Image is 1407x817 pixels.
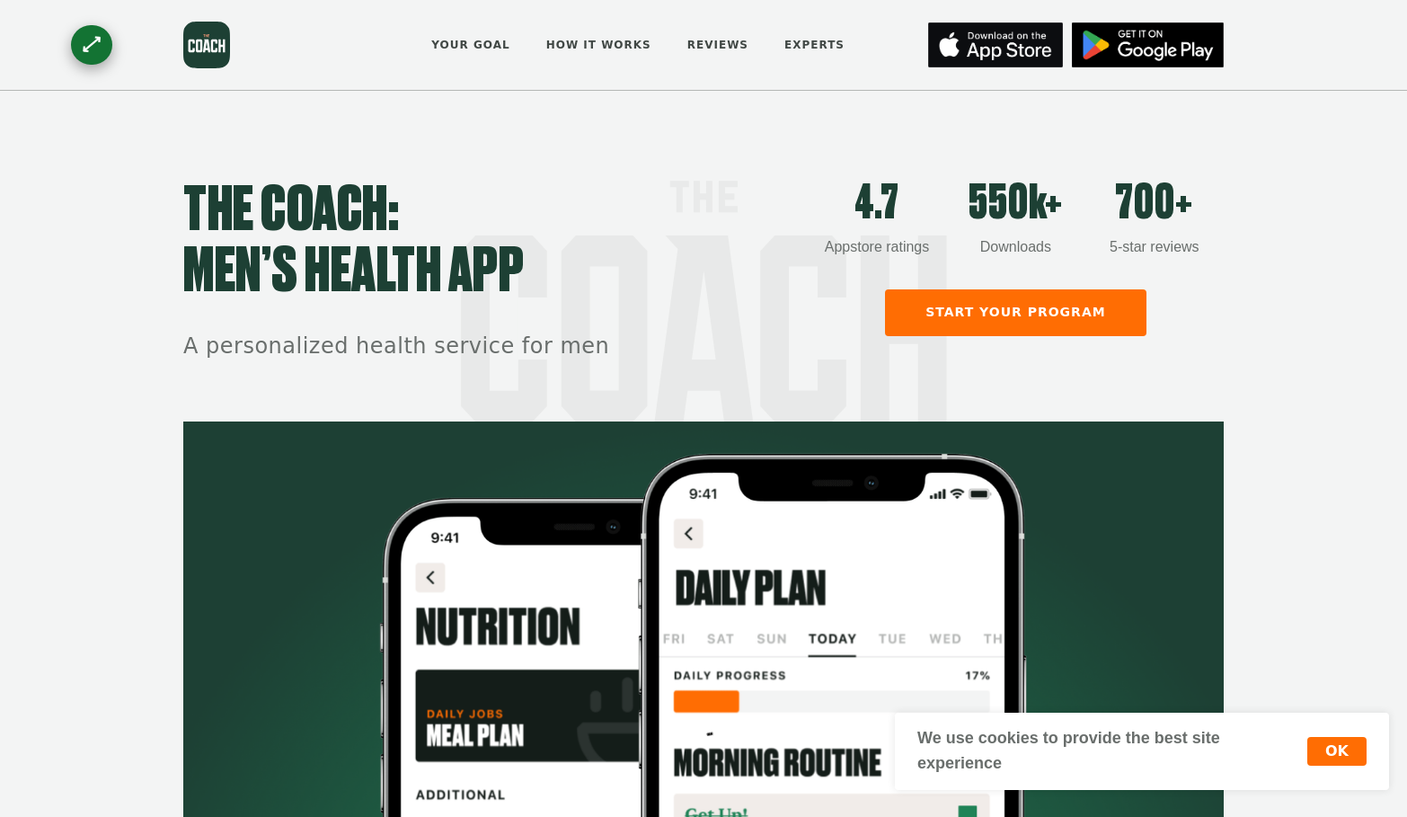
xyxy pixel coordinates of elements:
[885,289,1146,336] a: Start your program
[75,29,107,60] div: ⟷
[540,26,658,65] a: How it works
[183,181,808,303] h1: THE COACH: men’s health app
[1072,22,1224,67] img: App Store button
[946,236,1084,258] div: Downloads
[681,26,755,65] a: Reviews
[1085,236,1224,258] div: 5-star reviews
[808,236,946,258] div: Appstore ratings
[183,332,808,362] h2: A personalized health service for men
[183,22,230,68] a: the Coach homepage
[946,181,1084,227] div: 550k+
[425,26,516,65] a: Your goal
[917,726,1307,777] div: We use cookies to provide the best site experience
[928,22,1063,67] img: App Store button
[183,22,230,68] img: the coach logo
[1085,181,1224,227] div: 700+
[778,26,851,65] a: Experts
[1307,737,1367,766] button: OK
[808,181,946,227] div: 4.7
